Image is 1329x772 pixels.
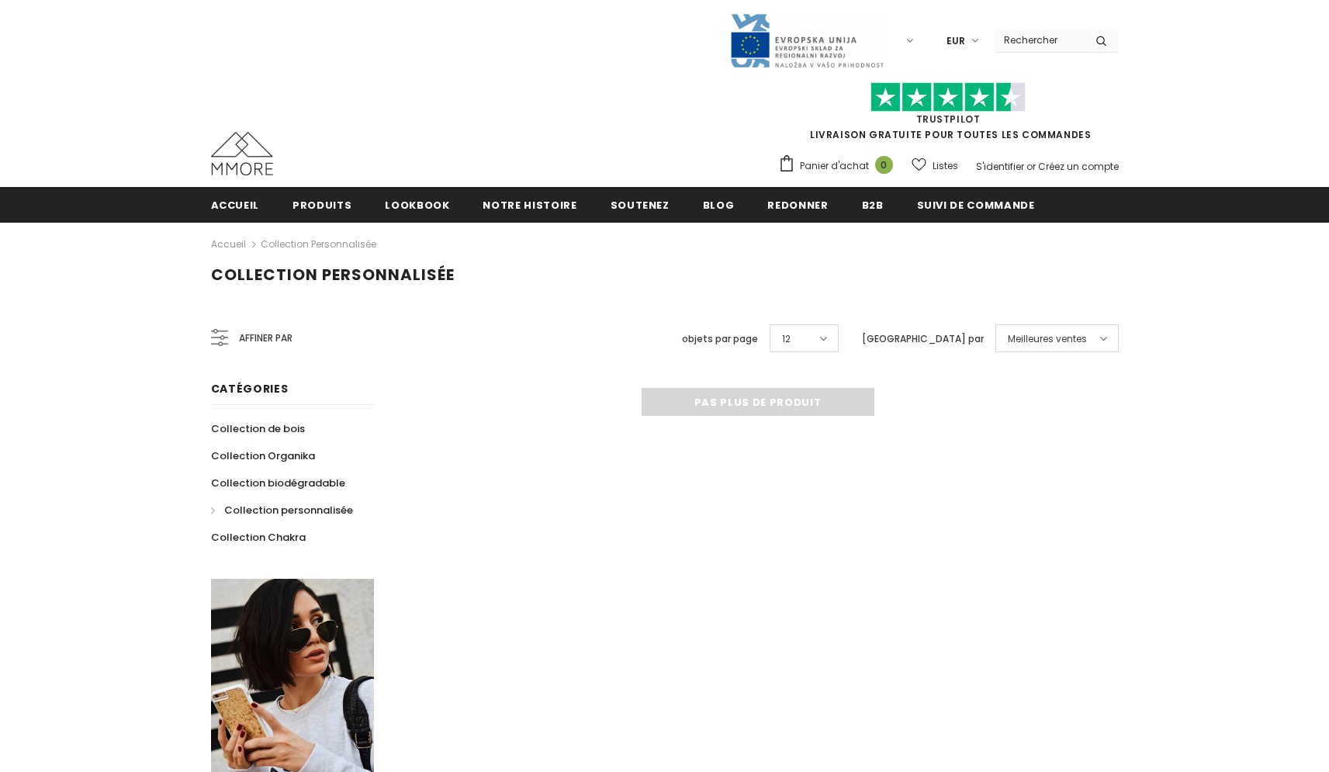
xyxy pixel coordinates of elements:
a: Collection Organika [211,442,315,469]
img: Cas MMORE [211,132,273,175]
a: Collection de bois [211,415,305,442]
a: S'identifier [976,160,1024,173]
a: Collection personnalisée [261,237,376,251]
span: Affiner par [239,330,292,347]
img: Javni Razpis [729,12,884,69]
span: LIVRAISON GRATUITE POUR TOUTES LES COMMANDES [778,89,1119,141]
a: Créez un compte [1038,160,1119,173]
span: Catégories [211,381,289,396]
a: Lookbook [385,187,449,222]
span: Panier d'achat [800,158,869,174]
a: Collection personnalisée [211,497,353,524]
a: Produits [292,187,351,222]
span: Collection personnalisée [211,264,455,286]
input: Search Site [995,29,1084,51]
a: Collection Chakra [211,524,306,551]
a: Notre histoire [483,187,576,222]
span: EUR [947,33,965,49]
a: Javni Razpis [729,33,884,47]
label: objets par page [682,331,758,347]
a: TrustPilot [916,113,981,126]
span: Accueil [211,198,260,213]
a: Listes [912,152,958,179]
a: Collection biodégradable [211,469,345,497]
a: Accueil [211,187,260,222]
span: Redonner [767,198,828,213]
a: Blog [703,187,735,222]
span: Collection biodégradable [211,476,345,490]
a: Accueil [211,235,246,254]
span: Notre histoire [483,198,576,213]
a: Panier d'achat 0 [778,154,901,178]
span: Listes [933,158,958,174]
span: soutenez [611,198,670,213]
span: Blog [703,198,735,213]
span: Produits [292,198,351,213]
a: B2B [862,187,884,222]
span: 12 [782,331,791,347]
span: Collection Organika [211,448,315,463]
span: or [1026,160,1036,173]
span: Collection Chakra [211,530,306,545]
a: Suivi de commande [917,187,1035,222]
span: Meilleures ventes [1008,331,1087,347]
span: Suivi de commande [917,198,1035,213]
span: 0 [875,156,893,174]
span: Lookbook [385,198,449,213]
span: Collection de bois [211,421,305,436]
span: B2B [862,198,884,213]
label: [GEOGRAPHIC_DATA] par [862,331,984,347]
img: Faites confiance aux étoiles pilotes [870,82,1026,113]
span: Collection personnalisée [224,503,353,518]
a: soutenez [611,187,670,222]
a: Redonner [767,187,828,222]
